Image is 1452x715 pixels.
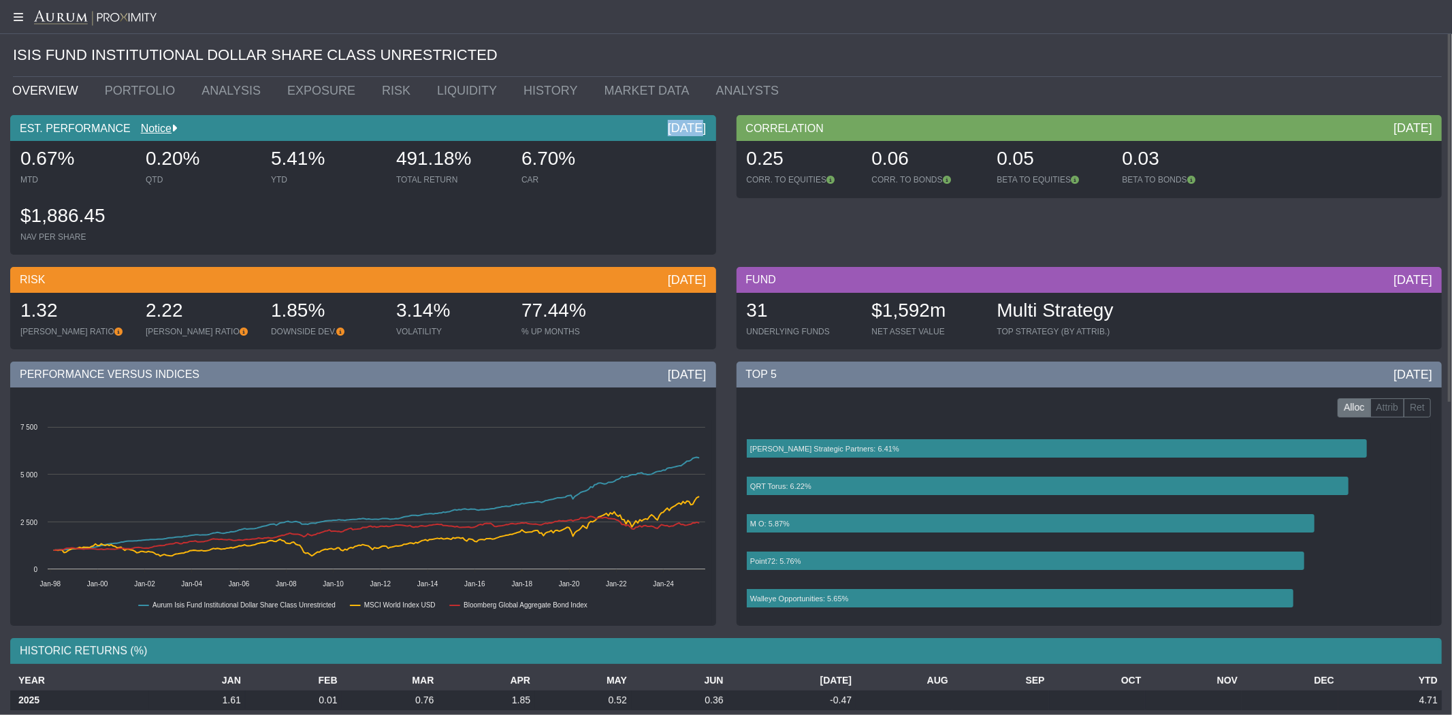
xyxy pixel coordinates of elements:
text: Jan-24 [653,580,674,588]
div: TOTAL RETURN [396,174,508,185]
a: HISTORY [513,77,594,104]
a: ANALYSTS [706,77,796,104]
span: 0.67% [20,148,74,169]
div: 6.70% [521,146,633,174]
div: [DATE] [1393,272,1432,288]
text: QRT Torus: 6.22% [750,482,811,490]
div: 5.41% [271,146,383,174]
div: [PERSON_NAME] RATIO [20,326,132,337]
div: $1,592m [872,298,984,326]
td: 1.61 [148,690,245,710]
text: Jan-18 [512,580,533,588]
text: 2 500 [20,519,37,526]
div: 31 [747,298,858,326]
th: MAY [534,671,631,690]
text: M O: 5.87% [750,520,790,528]
text: Aurum Isis Fund Institutional Dollar Share Class Unrestricted [152,601,336,609]
th: SEP [952,671,1049,690]
div: NAV PER SHARE [20,232,132,242]
div: ISIS FUND INSTITUTIONAL DOLLAR SHARE CLASS UNRESTRICTED [13,34,1442,77]
label: Attrib [1370,398,1405,417]
th: OCT [1049,671,1146,690]
td: 0.76 [342,690,438,710]
div: 2.22 [146,298,257,326]
a: LIQUIDITY [427,77,513,104]
div: TOP 5 [737,362,1442,387]
text: Point72: 5.76% [750,557,801,565]
text: 5 000 [20,471,37,479]
img: Aurum-Proximity%20white.svg [34,10,157,27]
text: Jan-10 [323,580,344,588]
text: Jan-22 [606,580,627,588]
div: MTD [20,174,132,185]
div: 491.18% [396,146,508,174]
div: [DATE] [668,366,707,383]
div: 0.03 [1123,146,1234,174]
div: PERFORMANCE VERSUS INDICES [10,362,716,387]
td: 0.01 [245,690,342,710]
span: 0.20% [146,148,199,169]
div: UNDERLYING FUNDS [747,326,858,337]
th: NOV [1145,671,1242,690]
text: Jan-02 [134,580,155,588]
div: 0.05 [997,146,1109,174]
th: AUG [856,671,952,690]
td: 4.71 [1338,690,1442,710]
th: 2025 [10,690,148,710]
td: 1.85 [438,690,534,710]
a: MARKET DATA [594,77,706,104]
text: [PERSON_NAME] Strategic Partners: 6.41% [750,445,899,453]
div: RISK [10,267,716,293]
div: TOP STRATEGY (BY ATTRIB.) [997,326,1114,337]
text: Jan-14 [417,580,438,588]
a: EXPOSURE [277,77,372,104]
text: Walleye Opportunities: 5.65% [750,594,849,603]
text: MSCI World Index USD [364,601,436,609]
label: Alloc [1338,398,1370,417]
th: MAR [342,671,438,690]
div: [DATE] [668,120,707,136]
div: CORR. TO EQUITIES [747,174,858,185]
text: 0 [33,566,37,573]
div: [DATE] [1393,120,1432,136]
text: Jan-98 [40,580,61,588]
th: FEB [245,671,342,690]
div: VOLATILITY [396,326,508,337]
a: OVERVIEW [2,77,95,104]
div: FUND [737,267,1442,293]
td: 0.36 [631,690,728,710]
div: % UP MONTHS [521,326,633,337]
th: APR [438,671,534,690]
div: 3.14% [396,298,508,326]
th: [DATE] [728,671,856,690]
th: YTD [1338,671,1442,690]
div: $1,886.45 [20,203,132,232]
div: 77.44% [521,298,633,326]
text: Jan-04 [181,580,202,588]
label: Ret [1404,398,1431,417]
div: YTD [271,174,383,185]
div: Notice [131,121,177,136]
div: 0.06 [872,146,984,174]
div: HISTORIC RETURNS (%) [10,638,1442,664]
div: BETA TO BONDS [1123,174,1234,185]
th: YEAR [10,671,148,690]
div: DOWNSIDE DEV. [271,326,383,337]
div: 1.85% [271,298,383,326]
div: [DATE] [668,272,707,288]
div: NET ASSET VALUE [872,326,984,337]
a: PORTFOLIO [95,77,192,104]
th: JUN [631,671,728,690]
div: 1.32 [20,298,132,326]
a: RISK [372,77,427,104]
text: Jan-06 [229,580,250,588]
td: -0.47 [728,690,856,710]
a: Notice [131,123,172,134]
div: CORR. TO BONDS [872,174,984,185]
div: Multi Strategy [997,298,1114,326]
span: 0.25 [747,148,784,169]
text: Jan-08 [276,580,297,588]
div: BETA TO EQUITIES [997,174,1109,185]
div: QTD [146,174,257,185]
text: Jan-16 [464,580,485,588]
